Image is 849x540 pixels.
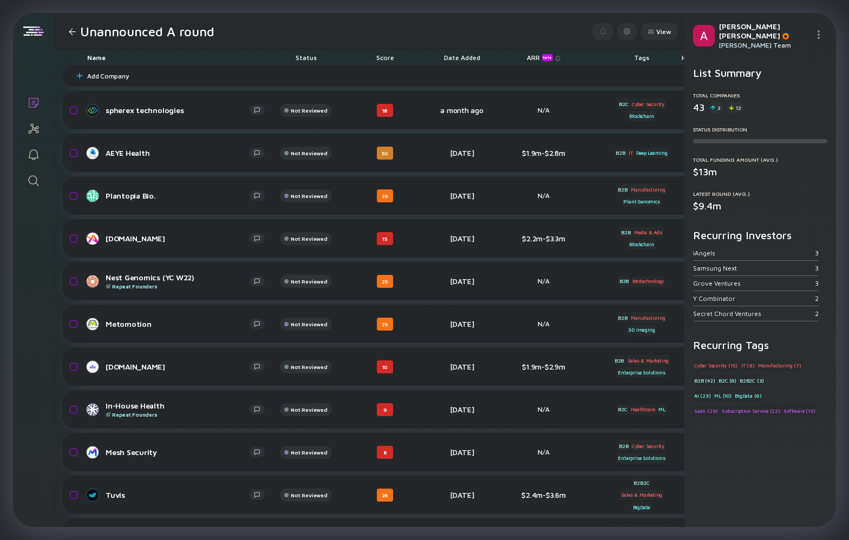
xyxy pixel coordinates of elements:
[291,406,327,413] div: Not Reviewed
[693,339,827,351] h2: Recurring Tags
[79,50,273,65] div: Name
[106,401,250,418] div: In-House Health
[739,375,765,386] div: B2B2C (3)
[508,234,579,243] div: $2.2m-$3.3m
[87,446,273,459] a: Mesh Security
[618,440,629,451] div: B2B
[693,25,715,47] img: Alex Profile Picture
[635,148,668,159] div: Deep Learning
[377,360,393,373] div: 10
[13,167,54,193] a: Search
[815,264,819,272] div: 3
[615,148,626,159] div: B2B
[721,405,781,416] div: Subscription Service (22)
[296,54,317,62] span: Status
[814,30,823,39] img: Menu
[377,403,393,416] div: 9
[291,278,327,285] div: Not Reviewed
[432,362,492,371] div: [DATE]
[106,106,250,115] div: spherex technologies
[693,67,827,79] h2: List Summary
[87,318,273,331] a: Metomotion
[508,277,579,285] div: N/A
[611,50,672,65] div: Tags
[291,364,327,370] div: Not Reviewed
[719,22,810,40] div: [PERSON_NAME] [PERSON_NAME]
[693,375,716,386] div: B2B (42)
[633,227,663,238] div: Media & Ads
[627,325,656,335] div: 3D Imaging
[508,106,579,114] div: N/A
[87,72,129,80] div: Add Company
[432,319,492,328] div: [DATE]
[693,279,815,287] div: Grove Ventures
[106,273,250,289] div: Nest Genomics (YC W22)
[631,98,665,109] div: Cyber Security
[693,166,827,177] div: $13m
[693,309,815,318] div: Secret Chord Ventures
[693,229,827,241] h2: Recurring Investors
[377,489,393,502] div: 26
[508,192,579,200] div: N/A
[693,126,827,133] div: Status Distribution
[80,24,214,39] h1: Unannounced A round
[617,312,628,323] div: B2B
[377,275,393,288] div: 25
[626,526,670,537] div: Sales & Marketing
[815,249,819,257] div: 3
[291,150,327,156] div: Not Reviewed
[87,489,273,502] a: Tuvis
[87,273,273,289] a: Nest Genomics (YC W22)Repeat Founders
[626,355,670,366] div: Sales & Marketing
[815,279,819,287] div: 3
[13,141,54,167] a: Reminders
[713,390,733,401] div: ML (10)
[432,148,492,157] div: [DATE]
[13,115,54,141] a: Investor Map
[87,104,273,117] a: spherex technologies
[693,200,827,212] div: $9.4m
[719,41,810,49] div: [PERSON_NAME] Team
[542,54,553,61] div: beta
[527,54,555,61] div: ARR
[106,362,250,371] div: [DOMAIN_NAME]
[693,190,827,197] div: Latest Round (Avg.)
[432,490,492,499] div: [DATE]
[377,189,393,202] div: 25
[106,148,250,157] div: AEYE Health
[508,448,579,456] div: N/A
[291,321,327,327] div: Not Reviewed
[291,449,327,456] div: Not Reviewed
[693,156,827,163] div: Total Funding Amount (Avg.)
[641,23,678,40] div: View
[508,405,579,413] div: N/A
[628,148,634,159] div: IT
[432,447,492,457] div: [DATE]
[377,104,393,117] div: 18
[709,102,723,113] div: 2
[693,405,719,416] div: SaaS (29)
[693,102,704,113] div: 43
[620,490,664,501] div: Sales & Marketing
[657,404,667,415] div: ML
[620,227,631,238] div: B2B
[693,360,739,371] div: Cyber Security (15)
[106,447,250,457] div: Mesh Security
[377,318,393,331] div: 25
[628,111,655,122] div: Blockchain
[508,362,579,371] div: $1.9m-$2.9m
[628,239,655,250] div: Blockchain
[106,191,250,200] div: Plantopia Bio.
[377,147,393,160] div: 50
[630,184,666,195] div: Manufacturing
[682,54,716,62] span: Headcount
[617,404,628,415] div: B2C
[717,375,737,386] div: B2C (8)
[632,477,650,488] div: B2B2C
[508,490,579,499] div: $2.4m-$3.6m
[291,235,327,242] div: Not Reviewed
[630,312,666,323] div: Manufacturing
[693,294,815,302] div: Y Combinator
[727,102,743,113] div: 12
[355,50,415,65] div: Score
